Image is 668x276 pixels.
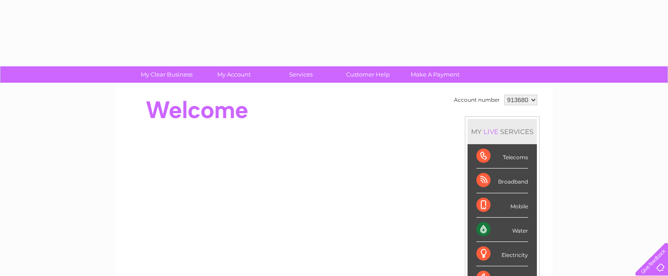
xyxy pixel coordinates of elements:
[197,66,270,83] a: My Account
[482,127,500,136] div: LIVE
[476,242,528,266] div: Electricity
[476,144,528,169] div: Telecoms
[476,169,528,193] div: Broadband
[452,92,502,107] td: Account number
[332,66,404,83] a: Customer Help
[399,66,472,83] a: Make A Payment
[468,119,537,144] div: MY SERVICES
[476,193,528,218] div: Mobile
[264,66,337,83] a: Services
[130,66,203,83] a: My Clear Business
[476,218,528,242] div: Water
